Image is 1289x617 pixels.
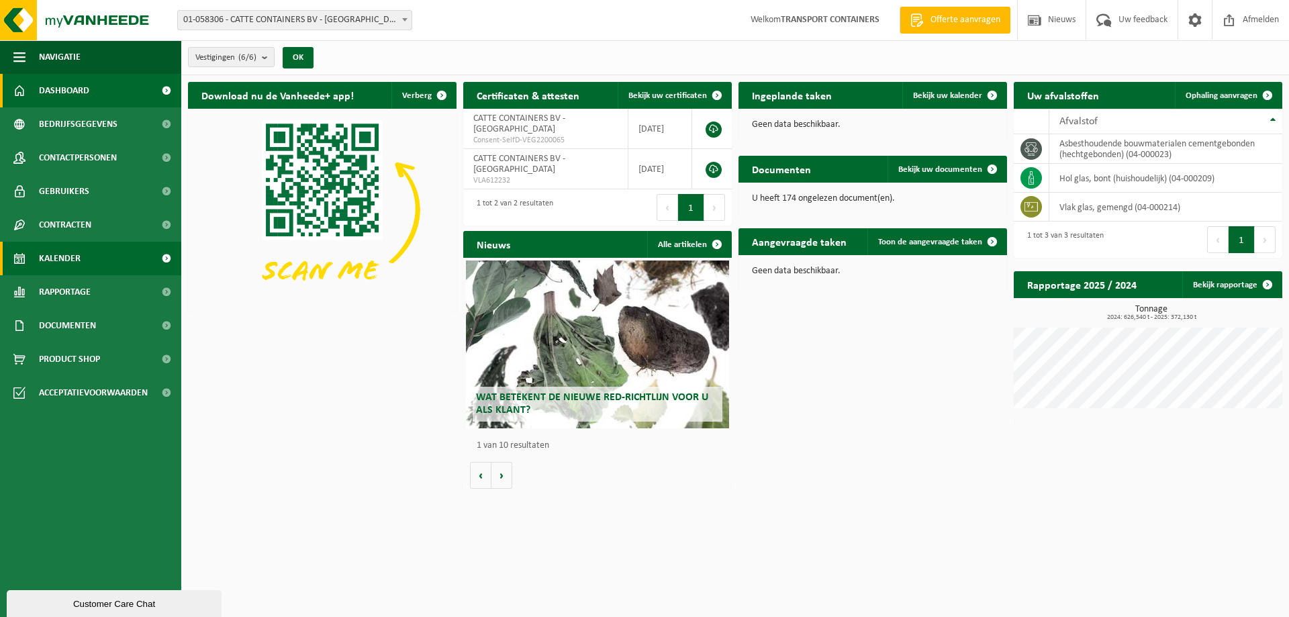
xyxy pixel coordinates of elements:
[1049,164,1282,193] td: hol glas, bont (huishoudelijk) (04-000209)
[657,194,678,221] button: Previous
[39,376,148,410] span: Acceptatievoorwaarden
[618,82,730,109] a: Bekijk uw certificaten
[470,193,553,222] div: 1 tot 2 van 2 resultaten
[39,40,81,74] span: Navigatie
[491,462,512,489] button: Volgende
[473,135,618,146] span: Consent-SelfD-VEG2200065
[1186,91,1257,100] span: Ophaling aanvragen
[1014,271,1150,297] h2: Rapportage 2025 / 2024
[738,228,860,254] h2: Aangevraagde taken
[466,260,729,428] a: Wat betekent de nieuwe RED-richtlijn voor u als klant?
[7,587,224,617] iframe: chat widget
[738,156,824,182] h2: Documenten
[888,156,1006,183] a: Bekijk uw documenten
[391,82,455,109] button: Verberg
[1020,305,1282,321] h3: Tonnage
[900,7,1010,34] a: Offerte aanvragen
[39,175,89,208] span: Gebruikers
[1229,226,1255,253] button: 1
[628,91,707,100] span: Bekijk uw certificaten
[463,231,524,257] h2: Nieuws
[39,275,91,309] span: Rapportage
[283,47,314,68] button: OK
[195,48,256,68] span: Vestigingen
[39,141,117,175] span: Contactpersonen
[678,194,704,221] button: 1
[1255,226,1276,253] button: Next
[704,194,725,221] button: Next
[188,47,275,67] button: Vestigingen(6/6)
[39,107,117,141] span: Bedrijfsgegevens
[738,82,845,108] h2: Ingeplande taken
[473,113,565,134] span: CATTE CONTAINERS BV - [GEOGRAPHIC_DATA]
[1049,134,1282,164] td: asbesthoudende bouwmaterialen cementgebonden (hechtgebonden) (04-000023)
[913,91,982,100] span: Bekijk uw kalender
[473,154,565,175] span: CATTE CONTAINERS BV - [GEOGRAPHIC_DATA]
[1020,314,1282,321] span: 2024: 626,540 t - 2025: 372,130 t
[473,175,618,186] span: VLA612232
[902,82,1006,109] a: Bekijk uw kalender
[1059,116,1098,127] span: Afvalstof
[878,238,982,246] span: Toon de aangevraagde taken
[39,309,96,342] span: Documenten
[238,53,256,62] count: (6/6)
[628,149,692,189] td: [DATE]
[39,242,81,275] span: Kalender
[39,74,89,107] span: Dashboard
[752,194,994,203] p: U heeft 174 ongelezen document(en).
[752,120,994,130] p: Geen data beschikbaar.
[867,228,1006,255] a: Toon de aangevraagde taken
[1175,82,1281,109] a: Ophaling aanvragen
[178,11,412,30] span: 01-058306 - CATTE CONTAINERS BV - OUDENAARDE
[477,441,725,450] p: 1 van 10 resultaten
[476,392,708,416] span: Wat betekent de nieuwe RED-richtlijn voor u als klant?
[188,82,367,108] h2: Download nu de Vanheede+ app!
[927,13,1004,27] span: Offerte aanvragen
[1049,193,1282,222] td: vlak glas, gemengd (04-000214)
[1014,82,1112,108] h2: Uw afvalstoffen
[628,109,692,149] td: [DATE]
[177,10,412,30] span: 01-058306 - CATTE CONTAINERS BV - OUDENAARDE
[39,342,100,376] span: Product Shop
[1182,271,1281,298] a: Bekijk rapportage
[898,165,982,174] span: Bekijk uw documenten
[402,91,432,100] span: Verberg
[1020,225,1104,254] div: 1 tot 3 van 3 resultaten
[463,82,593,108] h2: Certificaten & attesten
[781,15,879,25] strong: TRANSPORT CONTAINERS
[1207,226,1229,253] button: Previous
[188,109,457,310] img: Download de VHEPlus App
[39,208,91,242] span: Contracten
[470,462,491,489] button: Vorige
[647,231,730,258] a: Alle artikelen
[752,267,994,276] p: Geen data beschikbaar.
